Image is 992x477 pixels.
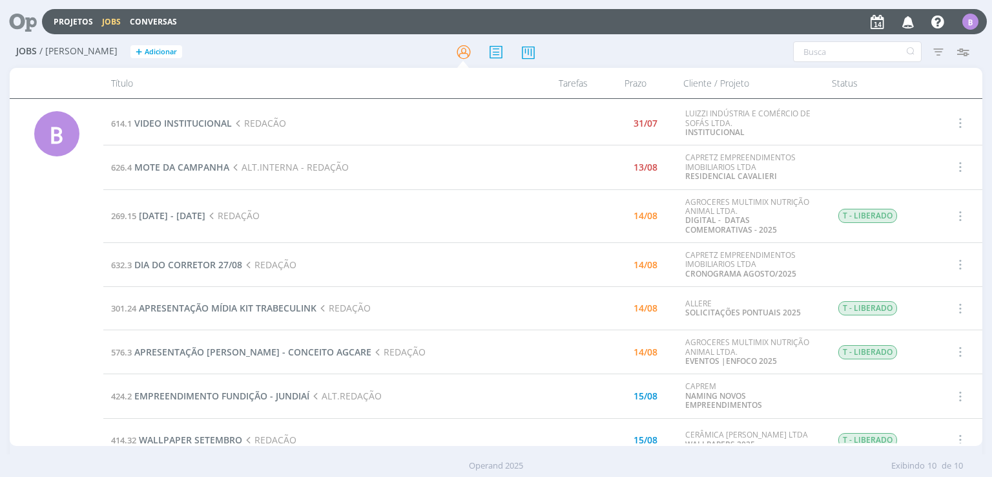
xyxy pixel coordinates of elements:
a: 301.24APRESENTAÇÃO MÍDIA KIT TRABECULINK [111,302,316,314]
div: ALLERE [685,299,818,318]
button: Conversas [126,17,181,27]
a: 576.3APRESENTAÇÃO [PERSON_NAME] - CONCEITO AGCARE [111,346,371,358]
a: 626.4MOTE DA CAMPANHA [111,161,229,173]
span: T - LIBERADO [838,301,897,315]
div: CAPRETZ EMPREENDIMENTOS IMOBILIARIOS LTDA [685,153,818,181]
div: 15/08 [634,436,657,445]
span: 301.24 [111,302,136,314]
span: REDAÇÃO [242,434,296,446]
button: Jobs [98,17,125,27]
a: 614.1VIDEO INSTITUCIONAL [111,117,232,129]
span: 614.1 [111,118,132,129]
span: REDAÇÃO [316,302,370,314]
button: +Adicionar [130,45,182,59]
div: B [34,111,79,156]
span: REDAÇÃO [242,259,296,271]
span: EMPREENDIMENTO FUNDIÇÃO - JUNDIAÍ [134,390,309,402]
span: REDACÃO [232,117,285,129]
div: Status [824,68,934,98]
div: Título [103,68,517,98]
span: / [PERSON_NAME] [39,46,118,57]
a: Projetos [54,16,93,27]
span: 10 [927,460,936,472]
span: Exibindo [891,460,925,472]
div: 14/08 [634,260,657,270]
span: + [136,45,142,59]
div: AGROCERES MULTIMIX NUTRIÇÃO ANIMAL LTDA. [685,198,818,235]
span: 424.2 [111,390,132,402]
div: CERÂMICA [PERSON_NAME] LTDA [685,430,818,449]
a: DIGITAL - DATAS COMEMORATIVAS - 2025 [685,215,777,235]
div: LUIZZI INDÚSTRIA E COMÉRCIO DE SOFÁS LTDA. [685,109,818,137]
span: 269.15 [111,210,136,222]
div: AGROCERES MULTIMIX NUTRIÇÃO ANIMAL LTDA. [685,338,818,366]
span: [DATE] - [DATE] [139,209,205,222]
div: 15/08 [634,392,657,401]
a: EVENTOS |ENFOCO 2025 [685,355,777,366]
span: T - LIBERADO [838,209,897,223]
span: 576.3 [111,346,132,358]
button: Projetos [50,17,97,27]
span: Jobs [16,46,37,57]
span: 10 [954,460,963,472]
span: APRESENTAÇÃO MÍDIA KIT TRABECULINK [139,302,316,314]
span: WALLPAPER SETEMBRO [139,434,242,446]
a: CRONOGRAMA AGOSTO/2025 [685,268,796,279]
a: Conversas [130,16,177,27]
div: Cliente / Projeto [676,68,824,98]
span: Adicionar [145,48,177,56]
div: 14/08 [634,211,657,220]
a: SOLICITAÇÕES PONTUAIS 2025 [685,307,801,318]
a: RESIDENCIAL CAVALIERI [685,171,777,182]
div: CAPREM [685,382,818,410]
a: 632.3DIA DO CORRETOR 27/08 [111,259,242,271]
input: Busca [793,41,922,62]
a: 424.2EMPREENDIMENTO FUNDIÇÃO - JUNDIAÍ [111,390,309,402]
button: B [962,10,979,33]
span: 626.4 [111,162,132,173]
a: 414.32WALLPAPER SETEMBRO [111,434,242,446]
span: REDAÇÃO [371,346,425,358]
a: WALLPAPERS 2025 [685,439,755,450]
div: Prazo [595,68,676,98]
div: 31/07 [634,119,657,128]
span: MOTE DA CAMPANHA [134,161,229,173]
span: ALT.INTERNA - REDAÇÃO [229,161,348,173]
span: VIDEO INSTITUCIONAL [134,117,232,129]
span: T - LIBERADO [838,433,897,447]
div: Tarefas [518,68,595,98]
a: 269.15[DATE] - [DATE] [111,209,205,222]
span: T - LIBERADO [838,345,897,359]
div: B [962,14,978,30]
div: 14/08 [634,304,657,313]
div: 13/08 [634,163,657,172]
span: ALT.REDAÇÃO [309,390,381,402]
a: INSTITUCIONAL [685,127,745,138]
div: CAPRETZ EMPREENDIMENTOS IMOBILIARIOS LTDA [685,251,818,279]
span: 414.32 [111,434,136,446]
span: 632.3 [111,259,132,271]
span: DIA DO CORRETOR 27/08 [134,259,242,271]
div: 14/08 [634,348,657,357]
a: NAMING NOVOS EMPREENDIMENTOS [685,390,762,410]
span: REDAÇÃO [205,209,259,222]
span: de [942,460,951,472]
a: Jobs [102,16,121,27]
span: APRESENTAÇÃO [PERSON_NAME] - CONCEITO AGCARE [134,346,371,358]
